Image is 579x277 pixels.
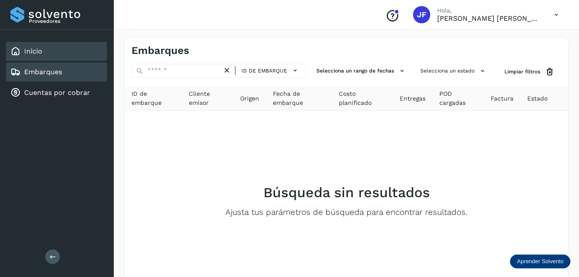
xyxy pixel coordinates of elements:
button: Limpiar filtros [498,64,561,80]
span: POD cargadas [439,89,477,107]
button: ID de embarque [239,64,302,77]
span: Entregas [400,94,426,103]
p: JOSE FRANCISCO SANCHEZ FARIAS [437,14,541,22]
span: ID de embarque [131,89,175,107]
p: Hola, [437,7,541,14]
a: Cuentas por cobrar [24,88,90,97]
div: Inicio [6,42,107,61]
p: Aprender Solvento [517,258,563,265]
span: Estado [527,94,548,103]
span: Fecha de embarque [273,89,325,107]
h2: Búsqueda sin resultados [263,184,430,201]
p: Ajusta tus parámetros de búsqueda para encontrar resultados. [225,208,467,217]
div: Aprender Solvento [510,255,570,268]
span: Origen [240,94,259,103]
span: Costo planificado [339,89,386,107]
div: Embarques [6,63,107,82]
a: Embarques [24,68,62,76]
button: Selecciona un rango de fechas [313,64,410,78]
span: ID de embarque [241,67,287,75]
div: Cuentas por cobrar [6,83,107,102]
p: Proveedores [29,18,103,24]
span: Limpiar filtros [504,68,540,76]
span: Cliente emisor [189,89,226,107]
h4: Embarques [131,44,189,57]
button: Selecciona un estado [417,64,491,78]
span: Factura [491,94,513,103]
a: Inicio [24,47,42,55]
